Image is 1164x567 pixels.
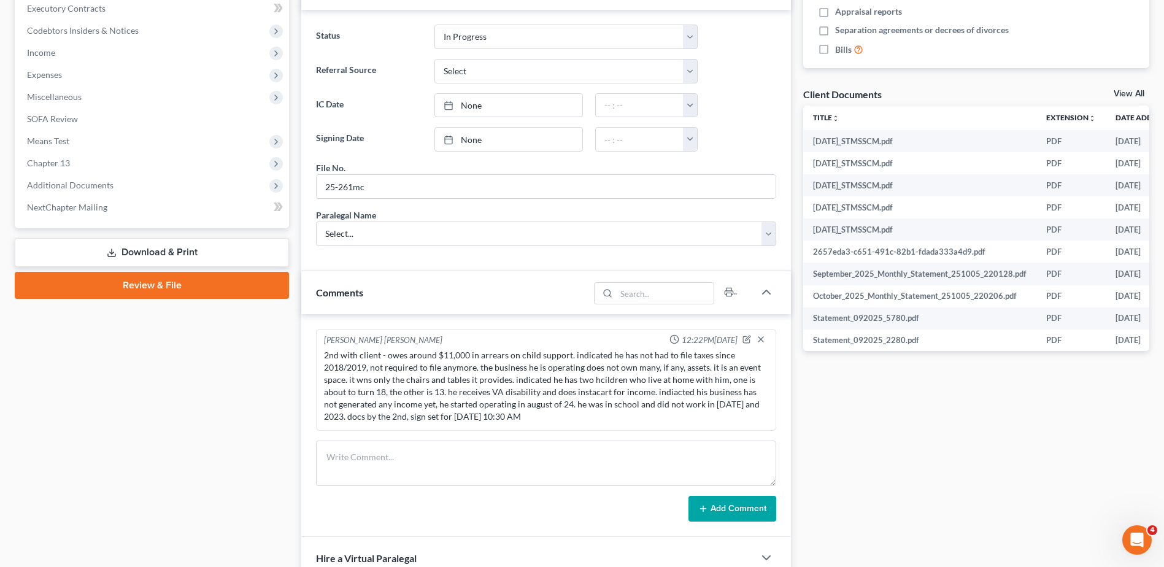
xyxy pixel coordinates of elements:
[316,552,417,564] span: Hire a Virtual Paralegal
[1036,218,1106,241] td: PDF
[1036,196,1106,218] td: PDF
[317,175,776,198] input: --
[310,25,428,49] label: Status
[1036,307,1106,330] td: PDF
[1036,285,1106,307] td: PDF
[27,69,62,80] span: Expenses
[310,59,428,83] label: Referral Source
[803,152,1036,174] td: [DATE]_STMSSCM.pdf
[17,108,289,130] a: SOFA Review
[435,94,582,117] a: None
[324,349,768,423] div: 2nd with client - owes around $11,000 in arrears on child support. indicated he has not had to fi...
[1046,113,1096,122] a: Extensionunfold_more
[813,113,839,122] a: Titleunfold_more
[316,161,345,174] div: File No.
[435,128,582,151] a: None
[27,91,82,102] span: Miscellaneous
[1122,525,1152,555] iframe: Intercom live chat
[803,285,1036,307] td: October_2025_Monthly_Statement_251005_220206.pdf
[832,115,839,122] i: unfold_more
[803,174,1036,196] td: [DATE]_STMSSCM.pdf
[1036,152,1106,174] td: PDF
[1114,90,1144,98] a: View All
[324,334,442,347] div: [PERSON_NAME] [PERSON_NAME]
[596,94,684,117] input: -- : --
[803,130,1036,152] td: [DATE]_STMSSCM.pdf
[316,209,376,222] div: Paralegal Name
[17,196,289,218] a: NextChapter Mailing
[835,24,1009,36] span: Separation agreements or decrees of divorces
[803,196,1036,218] td: [DATE]_STMSSCM.pdf
[1089,115,1096,122] i: unfold_more
[835,44,852,56] span: Bills
[596,128,684,151] input: -- : --
[27,25,139,36] span: Codebtors Insiders & Notices
[1036,174,1106,196] td: PDF
[835,6,902,18] span: Appraisal reports
[803,88,882,101] div: Client Documents
[1036,241,1106,263] td: PDF
[1036,130,1106,152] td: PDF
[1036,263,1106,285] td: PDF
[1147,525,1157,535] span: 4
[27,114,78,124] span: SOFA Review
[1036,330,1106,352] td: PDF
[682,334,738,346] span: 12:22PM[DATE]
[27,47,55,58] span: Income
[15,272,289,299] a: Review & File
[803,330,1036,352] td: Statement_092025_2280.pdf
[15,238,289,267] a: Download & Print
[27,158,70,168] span: Chapter 13
[616,283,714,304] input: Search...
[27,3,106,13] span: Executory Contracts
[27,180,114,190] span: Additional Documents
[27,202,107,212] span: NextChapter Mailing
[803,307,1036,330] td: Statement_092025_5780.pdf
[310,93,428,118] label: IC Date
[803,241,1036,263] td: 2657eda3-c651-491c-82b1-fdada333a4d9.pdf
[316,287,363,298] span: Comments
[310,127,428,152] label: Signing Date
[803,218,1036,241] td: [DATE]_STMSSCM.pdf
[688,496,776,522] button: Add Comment
[27,136,69,146] span: Means Test
[803,263,1036,285] td: September_2025_Monthly_Statement_251005_220128.pdf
